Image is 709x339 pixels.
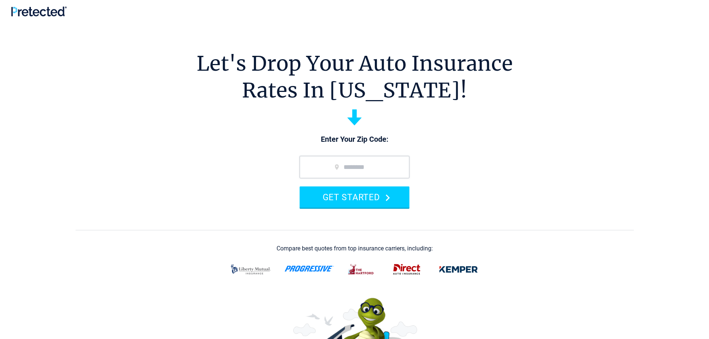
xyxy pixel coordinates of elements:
img: liberty [226,260,275,279]
button: GET STARTED [300,186,409,208]
img: direct [389,260,425,279]
input: zip code [300,156,409,178]
img: thehartford [343,260,380,279]
h1: Let's Drop Your Auto Insurance Rates In [US_STATE]! [197,50,513,104]
p: Enter Your Zip Code: [292,134,417,145]
img: kemper [434,260,483,279]
img: Pretected Logo [11,6,67,16]
img: progressive [284,266,334,272]
div: Compare best quotes from top insurance carriers, including: [277,245,433,252]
